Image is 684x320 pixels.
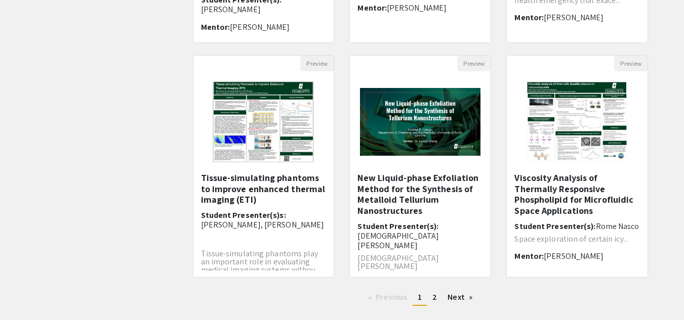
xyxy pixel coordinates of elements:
[201,4,261,15] span: [PERSON_NAME]
[514,12,544,23] span: Mentor:
[432,292,437,302] span: 2
[201,22,230,32] span: Mentor:
[230,22,290,32] span: [PERSON_NAME]
[203,71,324,172] img: <p><strong style="color: rgb(0, 0, 0);">Tissue-simulating phantoms to improve enhanced thermal im...
[201,219,325,230] span: [PERSON_NAME], [PERSON_NAME]
[201,250,327,274] p: Tissue-simulating phantoms play an important role in evaluating medical imaging systems withou...
[349,55,491,278] div: Open Presentation <p><br></p><p>New Liquid-phase Exfoliation Method for the Synthesis of Metalloi...
[387,3,447,13] span: [PERSON_NAME]
[193,290,649,306] ul: Pagination
[300,56,334,71] button: Preview
[201,210,327,230] h6: Student Presenter(s)s:
[357,231,439,251] span: [DEMOGRAPHIC_DATA][PERSON_NAME]
[544,251,603,261] span: [PERSON_NAME]
[193,55,335,278] div: Open Presentation <p><strong style="color: rgb(0, 0, 0);">Tissue-simulating phantoms to improve e...
[357,3,387,13] span: Mentor:
[376,292,407,302] span: Previous
[357,254,483,270] p: [DEMOGRAPHIC_DATA][PERSON_NAME]
[614,56,648,71] button: Preview
[357,172,483,216] h5: New Liquid-phase Exfoliation Method for the Synthesis of Metalloid Tellurium Nanostructures
[8,275,43,312] iframe: Chat
[418,292,422,302] span: 1
[457,56,491,71] button: Preview
[506,55,648,278] div: Open Presentation <p>Viscosity Analysis of Thermally Responsive Phospholipid <span style="backgro...
[357,221,483,251] h6: Student Presenter(s):
[350,78,491,166] img: <p><br></p><p>New Liquid-phase Exfoliation Method for the Synthesis of Metalloid Tellurium Nanost...
[514,251,544,261] span: Mentor:
[516,71,638,172] img: <p>Viscosity Analysis of Thermally Responsive Phospholipid <span style="background-color: transpa...
[596,221,639,232] span: Rome Nasco
[514,221,640,231] h6: Student Presenter(s):
[544,12,603,23] span: [PERSON_NAME]
[442,290,477,305] a: Next page
[514,172,640,216] h5: Viscosity Analysis of Thermally Responsive Phospholipid for Microfluidic Space Applications
[201,172,327,205] h5: Tissue-simulating phantoms to improve enhanced thermal imaging (ETI)
[514,235,640,243] p: Space exploration of certain icy...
